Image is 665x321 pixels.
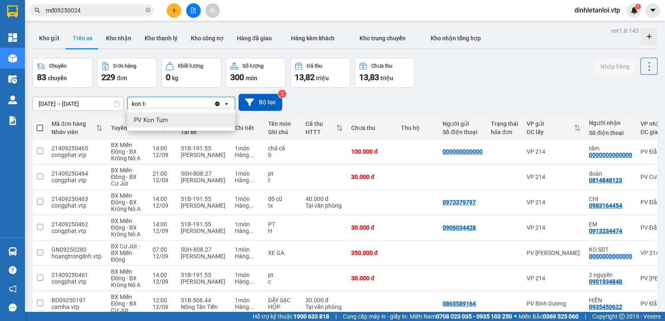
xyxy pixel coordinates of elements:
div: camha.vtp [52,304,103,310]
button: Kho thanh lý [138,28,184,48]
span: aim [209,7,215,13]
span: Hỗ trợ kỹ thuật: [253,312,329,321]
div: HIỀN [589,297,632,304]
div: Đơn hàng [113,63,136,69]
span: ... [249,177,254,184]
div: ĐC lấy [527,129,574,135]
span: copyright [619,314,625,319]
div: 50H-808.27 [181,246,227,253]
div: pt [268,170,297,177]
div: Tại văn phòng [305,202,343,209]
button: Kho công nợ [184,28,230,48]
button: file-add [186,3,201,18]
span: Miền Nam [410,312,512,321]
img: icon-new-feature [631,7,638,14]
div: 30.000 đ [351,275,393,282]
div: 0906034428 [443,224,476,231]
button: aim [205,3,220,18]
span: 229 [101,72,115,82]
span: Kho trung chuyển [360,35,406,42]
div: 14:00 [153,145,172,152]
div: 0973379797 [443,199,476,206]
span: 1 [636,4,639,10]
div: CHI [589,196,632,202]
div: 12:00 [153,297,172,304]
div: 1 món [235,246,260,253]
div: 0913234474 [589,228,622,234]
div: chả cả [268,145,297,152]
span: BX Miền Đông - BX Krông Nô A [111,218,140,238]
div: 14:00 [153,196,172,202]
button: Kho nhận [99,28,138,48]
img: dashboard-icon [8,33,17,42]
span: Miền Bắc [519,312,579,321]
div: EM [589,221,632,228]
span: question-circle [9,266,17,274]
img: logo-vxr [7,5,18,18]
div: 51B-191.55 [181,196,227,202]
div: PT [268,221,297,228]
div: 100.000 đ [351,148,393,155]
span: dinhletanloi.vtp [568,5,627,15]
button: Trên xe [66,28,99,48]
input: Select a date range. [33,97,123,110]
div: Tại văn phòng [305,304,343,310]
div: Hàng thông thường [235,278,260,285]
div: 51B-506.44 [181,297,227,304]
div: Trạng thái [491,120,518,127]
div: 0814848123 [589,177,622,184]
button: Đã thu13,82 triệu [290,58,350,88]
span: ... [249,304,254,310]
div: congphat.vtp [52,152,103,158]
button: Hàng đã giao [230,28,278,48]
div: 1 món [235,221,260,228]
div: 1 món [235,297,260,304]
div: 50H-808.27 [181,170,227,177]
div: t [268,177,297,184]
div: Nhân viên [52,129,96,135]
img: warehouse-icon [8,54,17,63]
span: ... [249,228,254,234]
strong: 1900 633 818 [293,313,329,320]
div: VP gửi [527,120,574,127]
div: Nông Tân Tiến [181,304,227,310]
span: file-add [190,7,196,13]
div: 21409250463 [52,196,103,202]
div: Tên món [268,120,297,127]
span: ... [249,278,254,285]
span: BX Cư Jút - BX Miền Đông [111,243,140,263]
div: Chưa thu [351,125,393,131]
div: Đã thu [307,63,322,69]
div: 0935450622 [589,304,622,310]
div: 21409250461 [52,272,103,278]
div: 51B-191.55 [181,221,227,228]
button: Số lượng300món [226,58,286,88]
div: 21409250465 [52,145,103,152]
button: plus [167,3,181,18]
div: VP 214 [527,224,581,231]
span: close-circle [145,7,150,12]
div: b [268,152,297,158]
span: Cung cấp máy in - giấy in: [343,312,408,321]
div: đồ cũ [268,196,297,202]
div: 0000000000000 [589,253,632,260]
div: 1 món [235,272,260,278]
div: HTTT [305,129,336,135]
img: warehouse-icon [8,75,17,83]
div: ver 1.8.143 [611,26,639,35]
span: 0 [166,72,170,82]
div: Chuyến [49,63,66,69]
th: Toggle SortBy [301,117,347,139]
div: Chưa thu [371,63,392,69]
div: 21409250462 [52,221,103,228]
span: BX Miền Đông - BX Cư Jút [111,294,137,314]
div: 0000000000000 [589,152,632,158]
div: 40.000 đ [305,196,343,202]
div: 12/09 [153,228,172,234]
div: VP 214 [527,275,581,282]
button: Kho gửi [32,28,66,48]
span: ⚪️ [514,315,517,318]
div: 2 nguyên [589,272,632,278]
div: congphat.vtp [52,202,103,209]
button: caret-down [645,3,660,18]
